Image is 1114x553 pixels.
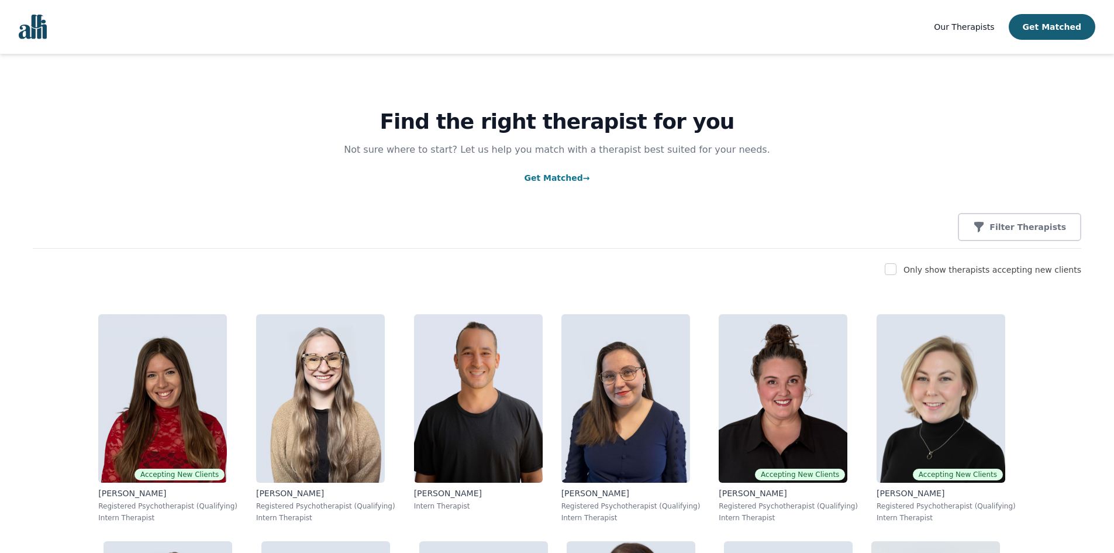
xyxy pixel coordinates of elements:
img: Janelle_Rushton [719,314,847,483]
p: Registered Psychotherapist (Qualifying) [561,502,701,511]
p: Filter Therapists [989,221,1066,233]
button: Filter Therapists [958,213,1081,241]
p: Intern Therapist [877,513,1016,523]
img: Faith_Woodley [256,314,385,483]
p: [PERSON_NAME] [98,487,237,499]
img: alli logo [19,15,47,39]
p: Intern Therapist [719,513,858,523]
p: Registered Psychotherapist (Qualifying) [719,502,858,511]
span: → [583,173,590,183]
p: Intern Therapist [561,513,701,523]
p: [PERSON_NAME] [561,487,701,499]
p: [PERSON_NAME] [877,487,1016,499]
p: Intern Therapist [98,513,237,523]
p: Registered Psychotherapist (Qualifying) [877,502,1016,511]
p: [PERSON_NAME] [256,487,395,499]
img: Jocelyn_Crawford [877,314,1005,483]
p: [PERSON_NAME] [719,487,858,499]
span: Our Therapists [934,22,994,32]
img: Vanessa_McCulloch [561,314,690,483]
img: Alisha_Levine [98,314,227,483]
a: Alisha_LevineAccepting New Clients[PERSON_NAME]Registered Psychotherapist (Qualifying)Intern Ther... [89,305,247,532]
a: Our Therapists [934,20,994,34]
p: [PERSON_NAME] [414,487,543,499]
h1: Find the right therapist for you [33,110,1081,133]
label: Only show therapists accepting new clients [903,265,1081,274]
a: Kavon_Banejad[PERSON_NAME]Intern Therapist [405,305,552,532]
p: Intern Therapist [256,513,395,523]
p: Not sure where to start? Let us help you match with a therapist best suited for your needs. [333,143,782,157]
a: Vanessa_McCulloch[PERSON_NAME]Registered Psychotherapist (Qualifying)Intern Therapist [552,305,710,532]
button: Get Matched [1009,14,1095,40]
p: Registered Psychotherapist (Qualifying) [98,502,237,511]
p: Registered Psychotherapist (Qualifying) [256,502,395,511]
a: Jocelyn_CrawfordAccepting New Clients[PERSON_NAME]Registered Psychotherapist (Qualifying)Intern T... [867,305,1025,532]
span: Accepting New Clients [913,469,1003,480]
p: Intern Therapist [414,502,543,511]
span: Accepting New Clients [755,469,845,480]
span: Accepting New Clients [134,469,225,480]
img: Kavon_Banejad [414,314,543,483]
a: Faith_Woodley[PERSON_NAME]Registered Psychotherapist (Qualifying)Intern Therapist [247,305,405,532]
a: Get Matched [524,173,589,183]
a: Janelle_RushtonAccepting New Clients[PERSON_NAME]Registered Psychotherapist (Qualifying)Intern Th... [709,305,867,532]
